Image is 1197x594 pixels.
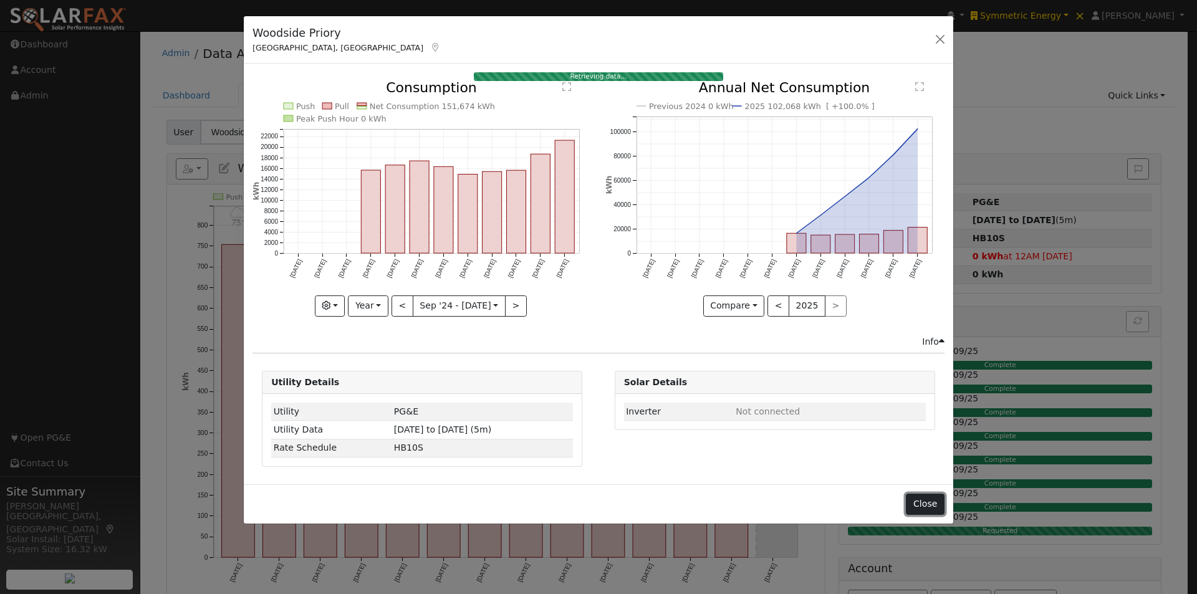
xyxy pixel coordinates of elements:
[394,406,418,416] span: ID: 17299091, authorized: 09/18/25
[624,377,687,387] strong: Solar Details
[275,250,279,257] text: 0
[394,443,423,453] span: W
[883,258,898,279] text: [DATE]
[624,403,734,421] td: Inverter
[562,82,571,92] text: 
[264,229,279,236] text: 4000
[744,102,874,111] text: 2025 102,068 kWh [ +100.0% ]
[296,102,315,111] text: Push
[627,250,631,257] text: 0
[842,194,847,199] circle: onclick=""
[531,258,546,279] text: [DATE]
[252,182,261,201] text: kWh
[430,42,441,52] a: Map
[915,127,920,132] circle: onclick=""
[483,172,502,254] rect: onclick=""
[271,377,339,387] strong: Utility Details
[787,234,806,254] rect: onclick=""
[507,171,526,254] rect: onclick=""
[264,218,279,225] text: 6000
[690,258,704,279] text: [DATE]
[703,295,765,317] button: Compare
[261,176,278,183] text: 14000
[835,235,854,254] rect: onclick=""
[698,80,870,95] text: Annual Net Consumption
[867,175,872,180] circle: onclick=""
[261,186,278,193] text: 12000
[313,258,327,279] text: [DATE]
[394,424,491,434] span: [DATE] to [DATE] (5m)
[385,165,405,253] rect: onclick=""
[264,239,279,246] text: 2000
[386,80,477,95] text: Consumption
[736,406,800,416] span: ID: null, authorized: None
[789,295,825,317] button: 2025
[649,102,734,111] text: Previous 2024 0 kWh
[410,258,424,279] text: [DATE]
[613,153,631,160] text: 80000
[348,295,388,317] button: Year
[767,295,789,317] button: <
[261,144,278,151] text: 20000
[891,153,896,158] circle: onclick=""
[794,231,799,236] circle: onclick=""
[906,494,944,515] button: Close
[859,258,873,279] text: [DATE]
[289,258,303,279] text: [DATE]
[386,258,400,279] text: [DATE]
[483,258,497,279] text: [DATE]
[362,258,376,279] text: [DATE]
[762,258,777,279] text: [DATE]
[665,258,680,279] text: [DATE]
[605,176,613,194] text: kWh
[271,421,392,439] td: Utility Data
[434,258,448,279] text: [DATE]
[296,114,387,123] text: Peak Push Hour 0 kWh
[922,335,945,348] div: Info
[908,258,922,279] text: [DATE]
[811,258,825,279] text: [DATE]
[261,133,278,140] text: 22000
[555,258,570,279] text: [DATE]
[787,258,801,279] text: [DATE]
[410,161,429,254] rect: onclick=""
[261,165,278,172] text: 16000
[261,155,278,161] text: 18000
[252,43,423,52] span: [GEOGRAPHIC_DATA], [GEOGRAPHIC_DATA]
[505,295,527,317] button: >
[613,177,631,184] text: 60000
[264,208,279,214] text: 8000
[335,102,349,111] text: Pull
[271,403,392,421] td: Utility
[370,102,495,111] text: Net Consumption 151,674 kWh
[642,258,656,279] text: [DATE]
[337,258,352,279] text: [DATE]
[818,213,823,218] circle: onclick=""
[392,295,413,317] button: <
[883,231,903,253] rect: onclick=""
[271,439,392,457] td: Rate Schedule
[738,258,752,279] text: [DATE]
[811,236,830,254] rect: onclick=""
[362,171,381,254] rect: onclick=""
[835,258,850,279] text: [DATE]
[531,155,550,254] rect: onclick=""
[507,258,521,279] text: [DATE]
[458,175,478,254] rect: onclick=""
[613,226,631,232] text: 20000
[413,295,506,317] button: Sep '24 - [DATE]
[474,72,723,81] div: Retrieving data...
[613,201,631,208] text: 40000
[434,167,453,254] rect: onclick=""
[555,141,575,254] rect: onclick=""
[915,82,924,92] text: 
[261,197,278,204] text: 10000
[458,258,473,279] text: [DATE]
[714,258,728,279] text: [DATE]
[859,234,878,253] rect: onclick=""
[252,25,441,41] h5: Woodside Priory
[908,228,927,254] rect: onclick=""
[610,128,631,135] text: 100000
